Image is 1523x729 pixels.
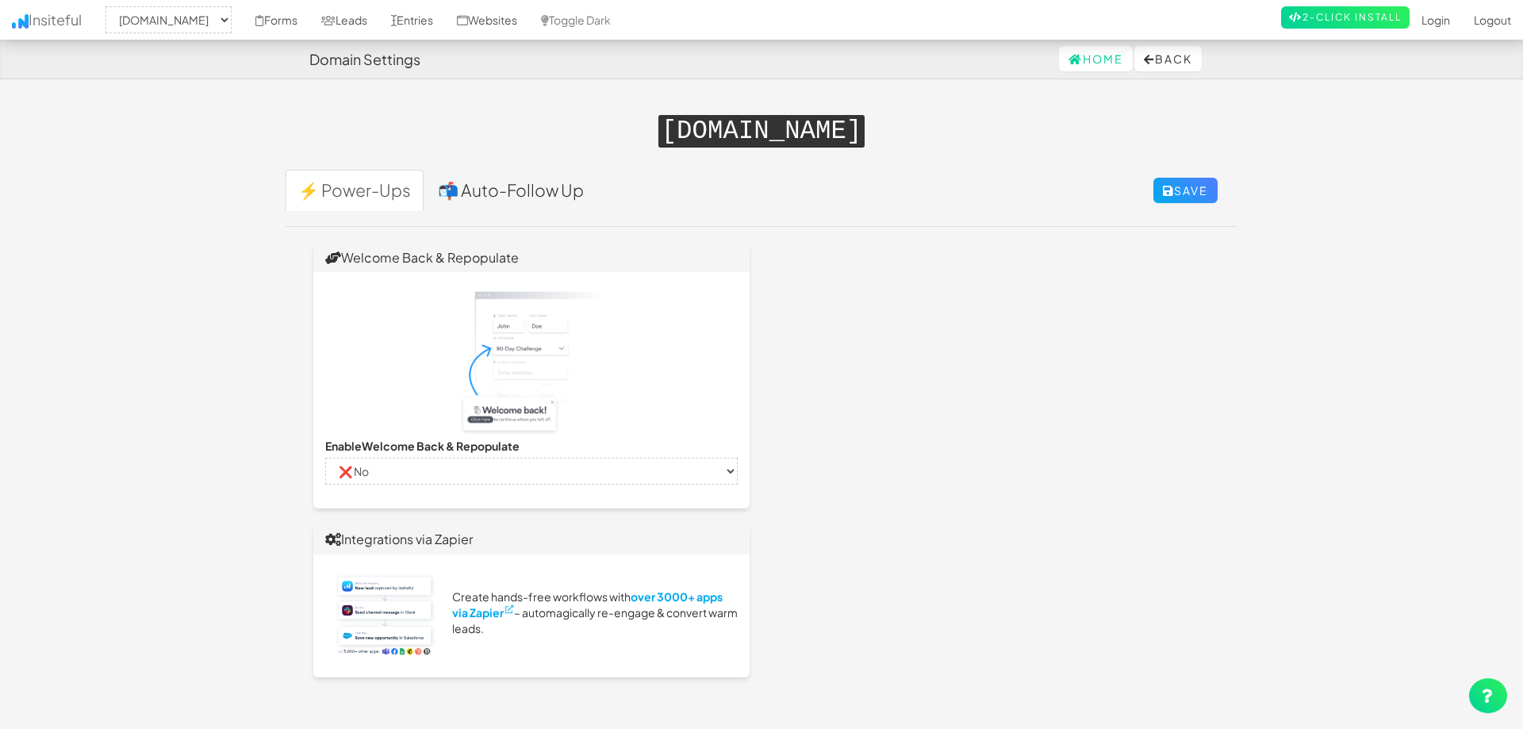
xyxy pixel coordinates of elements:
[325,251,738,265] h3: Welcome Back & Repopulate
[325,566,444,666] img: zapier-form-tracking.png
[452,589,723,620] a: over 3000+ apps via Zapier
[12,14,29,29] img: icon.png
[325,438,520,454] label: Enable
[362,439,520,453] strong: Welcome Back & Repopulate
[658,115,865,148] kbd: [DOMAIN_NAME]
[286,170,424,211] a: ⚡ Power-Ups
[1134,46,1202,71] button: Back
[325,532,738,547] h3: Integrations via Zapier
[309,52,420,67] h4: Domain Settings
[1153,178,1218,203] button: Save
[1059,46,1133,71] a: Home
[425,170,597,211] a: 📬 Auto-Follow Up
[452,589,738,636] p: Create hands-free workflows with – automagically re-engage & convert warm leads.
[452,284,611,438] img: repopulate.png
[1281,6,1410,29] a: 2-Click Install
